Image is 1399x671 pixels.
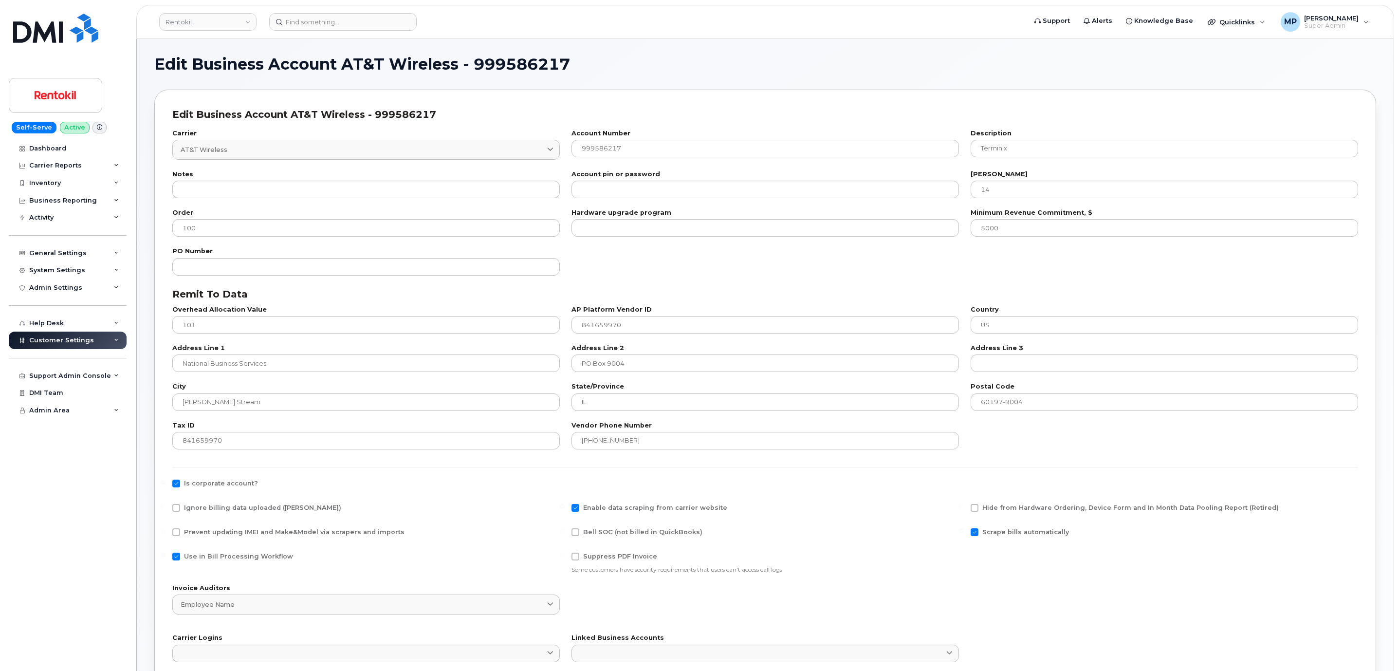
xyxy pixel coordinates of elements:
[172,307,560,313] label: Overhead Allocation Value
[172,130,560,137] label: Carrier
[560,553,565,558] input: Suppress PDF Invoice
[571,307,959,313] label: AP Platform Vendor ID
[154,57,570,72] span: Edit Business Account AT&T Wireless - 999586217
[971,384,1358,390] label: Postal Code
[172,248,560,255] label: PO Number
[172,585,560,592] label: Invoice Auditors
[971,345,1358,352] label: Address Line 3
[181,145,227,154] span: AT&T Wireless
[184,553,293,560] span: Use in Bill Processing Workflow
[982,528,1069,536] span: Scrape bills automatically
[172,635,560,641] label: Carrier Logins
[172,384,560,390] label: City
[971,219,1358,237] input: 5000
[571,171,959,178] label: Account pin or password
[571,565,1358,574] p: Some customers have security requirements that users can't access call logs
[571,130,959,137] label: Account Number
[172,423,560,429] label: Tax ID
[184,528,405,536] span: Prevent updating IMEI and Make&Model via scrapers and imports
[172,595,560,615] a: Employee name
[971,130,1358,137] label: Description
[583,504,727,511] span: Enable data scraping from carrier website
[161,528,166,533] input: Prevent updating IMEI and Make&Model via scrapers and imports
[161,480,166,485] input: Is corporate account?
[184,504,341,511] span: Ignore billing data uploaded ([PERSON_NAME])
[959,504,964,509] input: Hide from Hardware Ordering, Device Form and In Month Data Pooling Report (Retired)
[161,553,166,558] input: Use in Bill Processing Workflow
[172,171,560,178] label: Notes
[172,345,560,352] label: Address Line 1
[571,210,959,216] label: Hardware upgrade program
[571,423,959,429] label: Vendor Phone Number
[184,480,258,487] span: Is corporate account?
[560,528,565,533] input: Bell SOC (not billed in QuickBooks)
[971,210,1358,216] label: Minimum Revenue Commitment, $
[172,287,1358,301] div: Remit To Data
[583,553,657,560] span: Suppress PDF Invoice
[161,504,166,509] input: Ignore billing data uploaded ([PERSON_NAME])
[571,384,959,390] label: State/Province
[982,504,1279,511] span: Hide from Hardware Ordering, Device Form and In Month Data Pooling Report (Retired)
[172,210,560,216] label: Order
[971,307,1358,313] label: Country
[172,108,1358,122] div: Edit Business Account AT&T Wireless - 999586217
[571,635,959,641] label: Linked Business Accounts
[583,528,702,536] span: Bell SOC (not billed in QuickBooks)
[971,171,1358,178] label: [PERSON_NAME]
[181,600,235,609] span: Employee name
[172,140,560,160] a: AT&T Wireless
[571,345,959,352] label: Address Line 2
[959,528,964,533] input: Scrape bills automatically
[560,504,565,509] input: Enable data scraping from carrier website
[1357,629,1392,664] iframe: Messenger Launcher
